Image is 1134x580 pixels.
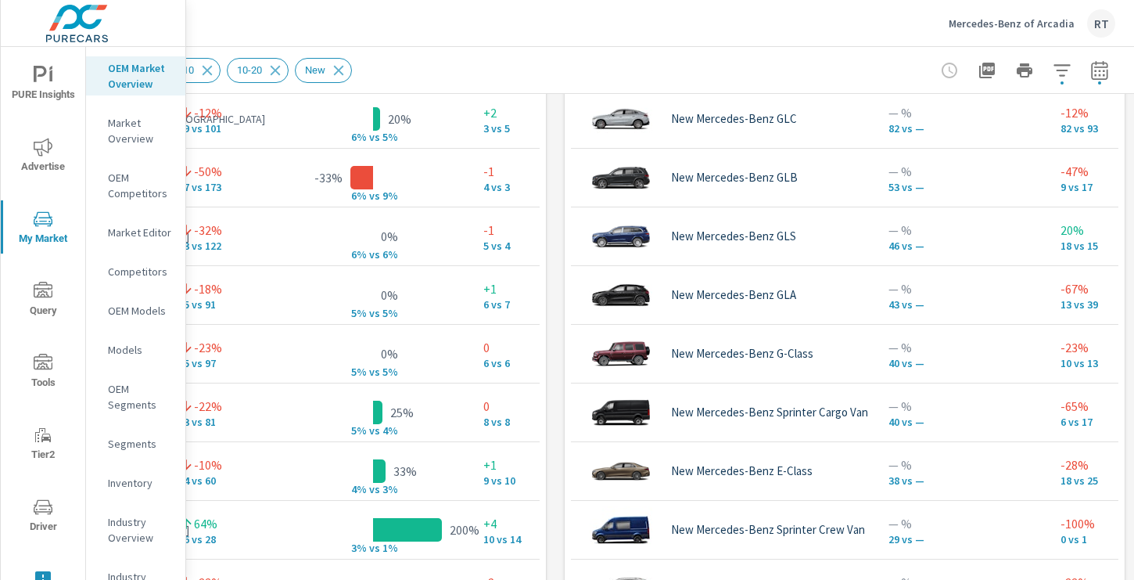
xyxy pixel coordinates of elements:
p: — % [888,338,1035,357]
p: 46 vs — [888,240,1035,252]
div: Market Overview [86,111,185,150]
p: New Mercedes-Benz GLC [671,112,797,126]
p: 5 vs 4 [483,240,613,252]
span: Driver [5,498,81,536]
span: Tools [5,354,81,392]
p: -1 [483,162,613,181]
p: New Mercedes-Benz GLB [671,171,798,185]
p: 33% [393,462,417,481]
p: 3 vs 5 [483,122,613,135]
p: 64% [194,514,217,533]
button: "Export Report to PDF" [971,55,1003,86]
p: 5% v [334,365,375,379]
p: 63 vs 81 [178,416,263,428]
p: Industry Overview [108,514,173,546]
p: +2 [483,103,613,122]
p: 87 vs 173 [178,181,263,193]
p: 40 vs — [888,357,1035,369]
p: 5% v [334,306,375,320]
p: 25% [390,403,414,422]
img: glamour [590,154,652,201]
p: 9 vs 10 [483,474,613,487]
p: 4 vs 3 [483,181,613,193]
p: — % [888,162,1035,181]
p: 200% [450,521,479,539]
p: 43 vs — [888,298,1035,311]
span: 10-20 [228,64,271,76]
p: 0 [483,397,613,416]
p: s 6% [375,247,412,261]
p: — % [888,103,1035,122]
img: glamour [590,272,652,319]
div: RT [1087,9,1115,38]
p: OEM Segments [108,381,173,412]
div: Segments [86,432,185,456]
p: 89 vs 101 [178,122,263,135]
div: OEM Segments [86,377,185,416]
p: s 9% [375,189,412,203]
p: -50% [194,162,222,181]
span: PURE Insights [5,66,81,104]
p: Mercedes-Benz of Arcadia [949,16,1075,31]
p: Inventory [108,475,173,491]
p: 6 vs 6 [483,357,613,369]
span: New [296,64,335,76]
p: s 5% [375,130,412,144]
p: 38 vs — [888,474,1035,487]
p: Competitors [108,264,173,279]
p: OEM Models [108,303,173,319]
p: 40 vs — [888,416,1035,428]
p: 0% [381,227,398,246]
span: Query [5,282,81,320]
p: 0 [483,338,613,357]
p: — % [888,221,1035,240]
p: s 1% [375,541,412,555]
p: — % [888,514,1035,533]
img: glamour [590,95,652,142]
p: 6 vs 7 [483,298,613,311]
p: 8 vs 8 [483,416,613,428]
p: s 3% [375,482,412,496]
p: +1 [483,456,613,474]
p: OEM Market Overview [108,60,173,92]
p: 10 vs 14 [483,533,613,546]
p: -23% [194,338,222,357]
p: Market Overview [108,115,173,146]
p: — % [888,279,1035,298]
p: Segments [108,436,173,452]
p: New Mercedes-Benz Sprinter Crew Van [671,523,865,537]
p: 46 vs 28 [178,533,263,546]
div: New [295,58,352,83]
p: -33% [314,168,343,187]
p: 53 vs — [888,181,1035,193]
p: 29 vs — [888,533,1035,546]
span: My Market [5,210,81,248]
p: Models [108,342,173,358]
div: 0-10 [164,58,221,83]
div: Industry Overview [86,510,185,549]
p: +4 [483,514,613,533]
p: New Mercedes-Benz GLS [671,229,796,243]
p: 4% v [334,482,375,496]
span: Advertise [5,138,81,176]
p: — % [888,456,1035,474]
button: Select Date Range [1084,55,1115,86]
p: +1 [483,279,613,298]
span: Tier2 [5,426,81,464]
div: OEM Market Overview [86,56,185,95]
div: Inventory [86,471,185,495]
p: 75 vs 91 [178,298,263,311]
p: 20% [388,110,411,128]
p: New Mercedes-Benz E-Class [671,464,813,478]
p: New Mercedes-Benz G-Class [671,347,813,361]
p: s 4% [375,423,412,438]
p: -32% [194,221,222,240]
p: s 5% [375,365,412,379]
p: -12% [194,103,222,122]
p: 6% v [334,130,375,144]
p: 54 vs 60 [178,474,263,487]
p: New Mercedes-Benz Sprinter Cargo Van [671,405,868,420]
div: Market Editor [86,221,185,244]
p: -18% [194,279,222,298]
p: -10% [194,456,222,474]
